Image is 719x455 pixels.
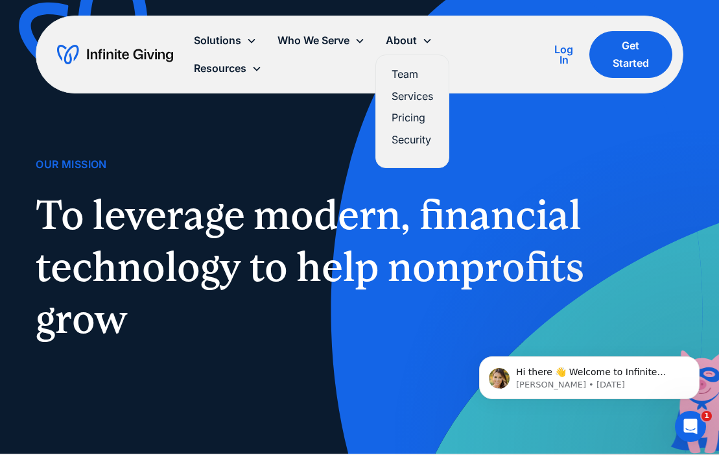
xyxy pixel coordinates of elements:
[57,44,172,65] a: home
[277,32,349,49] div: Who We Serve
[375,27,443,55] div: About
[392,66,433,83] a: Team
[392,109,433,127] a: Pricing
[386,32,417,49] div: About
[36,156,106,173] div: Our Mission
[701,411,712,421] span: 1
[194,60,246,77] div: Resources
[548,44,578,65] div: Log In
[267,27,375,55] div: Who We Serve
[460,329,719,420] iframe: Intercom notifications message
[392,131,433,149] a: Security
[675,411,706,442] iframe: Intercom live chat
[589,31,672,78] a: Get Started
[183,27,267,55] div: Solutions
[375,55,449,168] nav: About
[194,32,241,49] div: Solutions
[183,55,272,82] div: Resources
[36,189,683,345] h1: To leverage modern, financial technology to help nonprofits grow
[392,88,433,105] a: Services
[548,42,578,68] a: Log In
